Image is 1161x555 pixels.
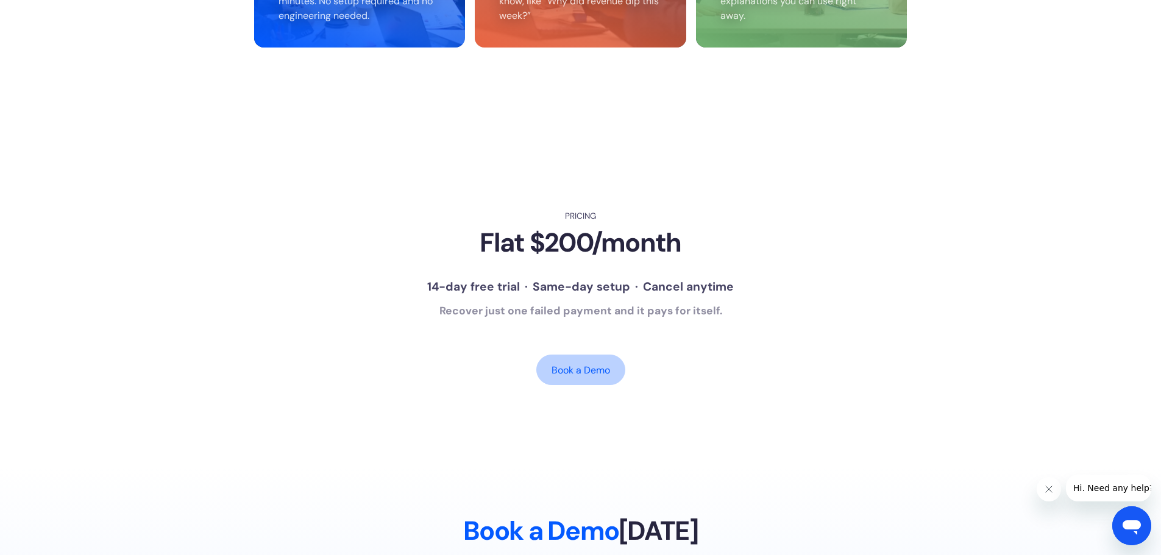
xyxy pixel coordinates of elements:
[1066,475,1151,501] iframe: Message from company
[533,278,630,296] div: Same-day setup
[7,9,88,18] span: Hi. Need any help?
[1037,477,1061,501] iframe: Close message
[480,227,681,259] h2: Flat $200/month
[427,278,520,296] div: 14-day free trial
[565,210,596,222] div: Pricing
[635,278,638,296] div: ·
[525,278,528,296] div: ·
[1112,506,1151,545] iframe: Button to launch messaging window
[643,278,734,296] div: Cancel anytime
[201,515,961,547] h2: Book a Demo
[619,514,698,548] span: [DATE]
[536,355,625,385] a: Book a Demo
[439,304,722,317] strong: Recover just one failed payment and it pays for itself.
